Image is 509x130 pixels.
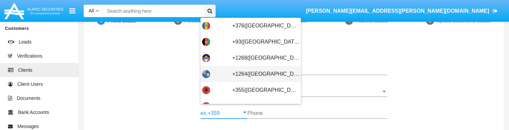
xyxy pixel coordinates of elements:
span: All [89,8,94,13]
span: +355([GEOGRAPHIC_DATA]) [232,82,299,98]
span: +1264([GEOGRAPHIC_DATA]) [232,66,299,82]
span: +376([GEOGRAPHIC_DATA]) [232,18,299,34]
span: +374([GEOGRAPHIC_DATA]) [232,98,299,114]
span: +1268([GEOGRAPHIC_DATA]) [232,50,299,66]
a: All [84,7,104,14]
span: Bank Accounts [18,109,49,116]
span: Client Users [17,81,43,88]
a: [PERSON_NAME][EMAIL_ADDRESS][PERSON_NAME][DOMAIN_NAME] [303,2,501,20]
span: Clients [18,67,32,74]
span: Verifications [17,53,42,60]
span: +93([GEOGRAPHIC_DATA]) [232,34,299,50]
input: Search [104,5,202,17]
span: Leads [19,39,31,46]
span: Documents [17,95,40,102]
span: [PERSON_NAME][EMAIL_ADDRESS][PERSON_NAME][DOMAIN_NAME] [306,8,489,14]
img: Logo image [3,1,64,21]
span: Messages [17,123,39,130]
